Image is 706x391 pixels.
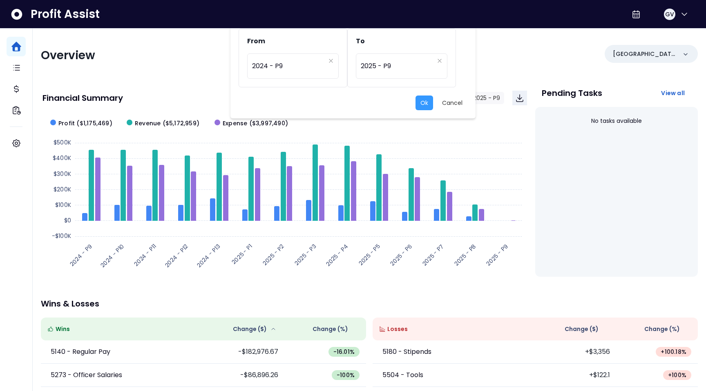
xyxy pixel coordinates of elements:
[437,96,467,110] button: Cancel
[665,10,674,18] span: GV
[252,57,325,76] span: 2024 - P9
[31,7,100,22] span: Profit Assist
[416,96,433,110] button: Ok
[437,57,442,65] button: Clear
[247,36,265,46] span: From
[356,36,365,46] span: To
[328,58,333,63] svg: close
[328,57,333,65] button: Clear
[361,57,434,76] span: 2025 - P9
[437,58,442,63] svg: close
